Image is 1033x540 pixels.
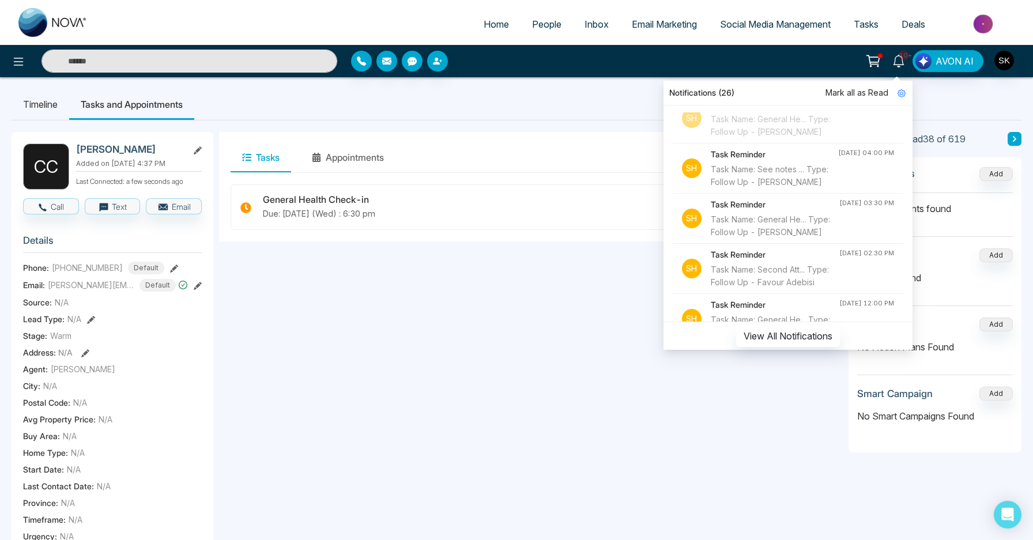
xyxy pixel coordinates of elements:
[857,388,933,399] h3: Smart Campaign
[902,132,966,146] span: Lead 38 of 619
[69,513,82,526] span: N/A
[885,50,913,70] a: 10+
[682,309,702,328] p: Sh
[682,108,702,128] p: Sh
[69,89,194,120] li: Tasks and Appointments
[994,501,1021,528] div: Open Intercom Messenger
[12,89,69,120] li: Timeline
[61,497,75,509] span: N/A
[842,13,890,35] a: Tasks
[902,18,925,30] span: Deals
[839,198,894,208] div: [DATE] 03:30 PM
[663,81,913,105] div: Notifications (26)
[63,430,77,442] span: N/A
[632,18,697,30] span: Email Marketing
[67,313,81,325] span: N/A
[58,348,73,357] span: N/A
[76,174,202,187] p: Last Connected: a few seconds ago
[23,144,69,190] div: C C
[43,380,57,392] span: N/A
[532,18,561,30] span: People
[585,18,609,30] span: Inbox
[979,167,1013,181] button: Add
[23,513,66,526] span: Timeframe :
[67,463,81,475] span: N/A
[85,198,141,214] button: Text
[682,209,702,228] p: Sh
[913,50,983,72] button: AVON AI
[23,396,70,409] span: Postal Code :
[300,144,395,172] button: Appointments
[839,299,894,308] div: [DATE] 12:00 PM
[23,430,60,442] span: Buy Area :
[573,13,620,35] a: Inbox
[23,235,202,252] h3: Details
[711,263,839,289] div: Task Name: Second Att... Type: Follow Up - Favour Adebisi
[50,330,71,342] span: Warm
[263,207,805,220] p: Due: [DATE] (Wed) : 6:30 pm
[857,193,1013,216] p: No attachments found
[854,18,879,30] span: Tasks
[76,144,183,155] h2: [PERSON_NAME]
[857,271,1013,285] p: No deals found
[825,86,888,99] span: Mark all as Read
[711,163,838,188] div: Task Name: See notes ... Type: Follow Up - [PERSON_NAME]
[73,396,87,409] span: N/A
[915,53,932,69] img: Lead Flow
[711,213,839,239] div: Task Name: General He... Type: Follow Up - [PERSON_NAME]
[23,447,68,459] span: Home Type :
[48,279,134,291] span: [PERSON_NAME][EMAIL_ADDRESS][DOMAIN_NAME]
[839,248,894,258] div: [DATE] 02:30 PM
[23,346,73,358] span: Address:
[979,387,1013,401] button: Add
[484,18,509,30] span: Home
[23,380,40,392] span: City :
[18,8,88,37] img: Nova CRM Logo
[682,259,702,278] p: Sh
[857,340,1013,354] p: No Action Plans Found
[711,299,839,311] h4: Task Reminder
[71,447,85,459] span: N/A
[682,158,702,178] p: Sh
[99,413,112,425] span: N/A
[521,13,573,35] a: People
[711,113,839,138] div: Task Name: General He... Type: Follow Up - [PERSON_NAME]
[23,363,48,375] span: Agent:
[23,497,58,509] span: Province :
[128,262,164,274] span: Default
[97,480,111,492] span: N/A
[979,248,1013,262] button: Add
[76,158,202,169] p: Added on [DATE] 4:37 PM
[711,248,839,261] h4: Task Reminder
[23,262,49,274] span: Phone:
[890,13,937,35] a: Deals
[23,313,65,325] span: Lead Type:
[146,198,202,214] button: Email
[263,194,805,205] h3: General Health Check-in
[708,13,842,35] a: Social Media Management
[711,314,839,339] div: Task Name: General He... Type: Follow Up - [PERSON_NAME]
[23,198,79,214] button: Call
[736,325,840,347] button: View All Notifications
[936,54,974,68] span: AVON AI
[52,262,123,274] span: [PHONE_NUMBER]
[23,296,52,308] span: Source:
[899,50,909,61] span: 10+
[979,318,1013,331] button: Add
[857,409,1013,423] p: No Smart Campaigns Found
[942,11,1026,37] img: Market-place.gif
[720,18,831,30] span: Social Media Management
[55,296,69,308] span: N/A
[711,148,838,161] h4: Task Reminder
[140,279,176,292] span: Default
[23,330,47,342] span: Stage:
[231,144,291,172] button: Tasks
[736,330,840,340] a: View All Notifications
[994,51,1014,70] img: User Avatar
[838,148,894,158] div: [DATE] 04:00 PM
[23,480,94,492] span: Last Contact Date :
[51,363,115,375] span: [PERSON_NAME]
[23,413,96,425] span: Avg Property Price :
[23,279,45,291] span: Email:
[23,463,64,475] span: Start Date :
